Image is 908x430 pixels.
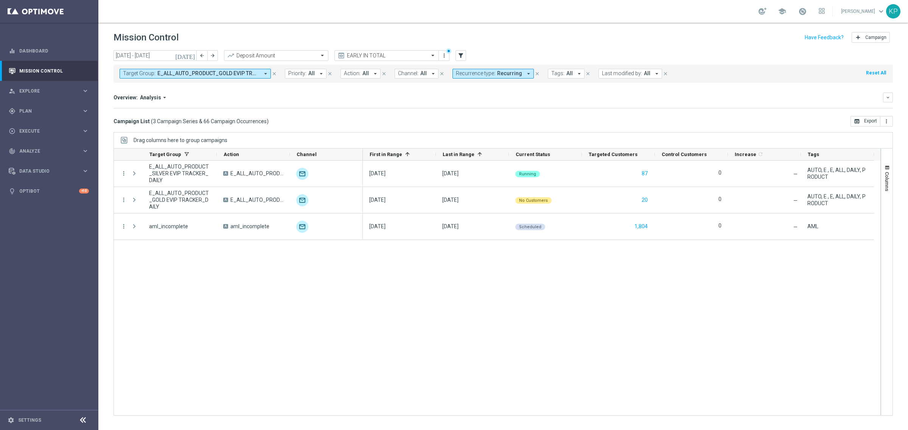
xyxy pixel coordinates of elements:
span: All [420,70,427,77]
button: add Campaign [852,32,890,43]
button: arrow_back [197,50,207,61]
button: 87 [641,169,648,178]
span: Plan [19,109,82,113]
span: Current Status [516,152,550,157]
div: track_changes Analyze keyboard_arrow_right [8,148,89,154]
button: open_in_browser Export [850,116,880,127]
button: Mission Control [8,68,89,74]
span: Target Group: [123,70,155,77]
button: more_vert [120,170,127,177]
i: arrow_drop_down [262,70,269,77]
span: Calculate column [756,150,763,158]
button: 1,804 [634,222,648,231]
a: Optibot [19,181,79,201]
div: Press SPACE to select this row. [363,213,874,240]
div: 31 Aug 2025, Sunday [442,196,459,203]
i: arrow_drop_down [318,70,325,77]
span: Data Studio [19,169,82,173]
span: E_ALL_AUTO_PRODUCT_GOLD EVIP TRACKER_DAILY E_ALL_AUTO_PRODUCT_SILVER EVIP TRACKER_DAILY aml_incom... [157,70,259,77]
span: Channel [297,152,317,157]
div: person_search Explore keyboard_arrow_right [8,88,89,94]
i: arrow_drop_down [525,70,532,77]
span: E_ALL_AUTO_PRODUCT_GOLD EVIP TRACKER_DAILY [149,190,210,210]
span: All [362,70,369,77]
div: Press SPACE to select this row. [114,161,363,187]
button: close [534,70,541,78]
div: +10 [79,189,89,193]
button: Priority: All arrow_drop_down [285,69,327,79]
multiple-options-button: Export to CSV [850,118,893,124]
span: A [223,198,228,202]
span: Recurring [497,70,522,77]
div: Row Groups [134,137,227,143]
div: Target group only [296,221,308,233]
i: preview [337,52,345,59]
button: equalizer Dashboard [8,48,89,54]
button: lightbulb Optibot +10 [8,188,89,194]
i: close [535,71,540,76]
div: Target group only [296,168,308,180]
i: arrow_drop_down [161,94,168,101]
div: Dashboard [9,41,89,61]
a: [PERSON_NAME]keyboard_arrow_down [840,6,886,17]
i: equalizer [9,48,16,54]
div: 31 Aug 2025, Sunday [442,170,459,177]
span: — [793,224,798,230]
i: arrow_back [199,53,205,58]
i: close [381,71,387,76]
button: Action: All arrow_drop_down [340,69,381,79]
i: keyboard_arrow_down [885,95,891,100]
span: Last modified by: [602,70,642,77]
img: Target group only [296,194,308,206]
i: add [855,34,861,40]
button: close [662,70,669,78]
i: refresh [757,151,763,157]
i: arrow_drop_down [576,70,583,77]
button: more_vert [120,223,127,230]
span: Running [519,172,536,176]
button: keyboard_arrow_down [883,93,893,102]
i: settings [8,417,14,424]
label: 0 [718,169,721,176]
span: Columns [884,172,890,191]
span: First in Range [370,152,402,157]
input: Have Feedback? [805,35,844,40]
label: 0 [718,196,721,203]
button: close [585,70,591,78]
i: track_changes [9,148,16,155]
i: keyboard_arrow_right [82,147,89,155]
span: E_ALL_AUTO_PRODUCT_SILVER EVIP TRACKER_DAILY [149,163,210,184]
button: 20 [641,195,648,205]
span: No Customers [519,198,548,203]
span: aml_incomplete [230,223,269,230]
div: Explore [9,88,82,94]
span: ( [151,118,153,125]
span: Priority: [288,70,306,77]
div: Analyze [9,148,82,155]
button: close [438,70,445,78]
ng-select: EARLY IN TOTAL [334,50,439,61]
i: close [272,71,277,76]
span: AML [807,223,818,230]
div: gps_fixed Plan keyboard_arrow_right [8,108,89,114]
i: close [585,71,591,76]
div: Plan [9,108,82,114]
span: keyboard_arrow_down [877,7,885,15]
div: Press SPACE to select this row. [114,187,363,213]
button: Last modified by: All arrow_drop_down [599,69,662,79]
span: All [566,70,573,77]
span: ) [267,118,269,125]
button: filter_alt [456,50,466,61]
colored-tag: Running [515,170,540,177]
button: arrow_forward [207,50,218,61]
input: Select date range [113,50,197,61]
div: 28 Aug 2025, Thursday [442,223,459,230]
i: keyboard_arrow_right [82,127,89,135]
div: Press SPACE to select this row. [363,161,874,187]
button: close [327,70,333,78]
div: play_circle_outline Execute keyboard_arrow_right [8,128,89,134]
span: — [793,198,798,204]
i: close [439,71,445,76]
span: Action [224,152,239,157]
span: Tags [808,152,819,157]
